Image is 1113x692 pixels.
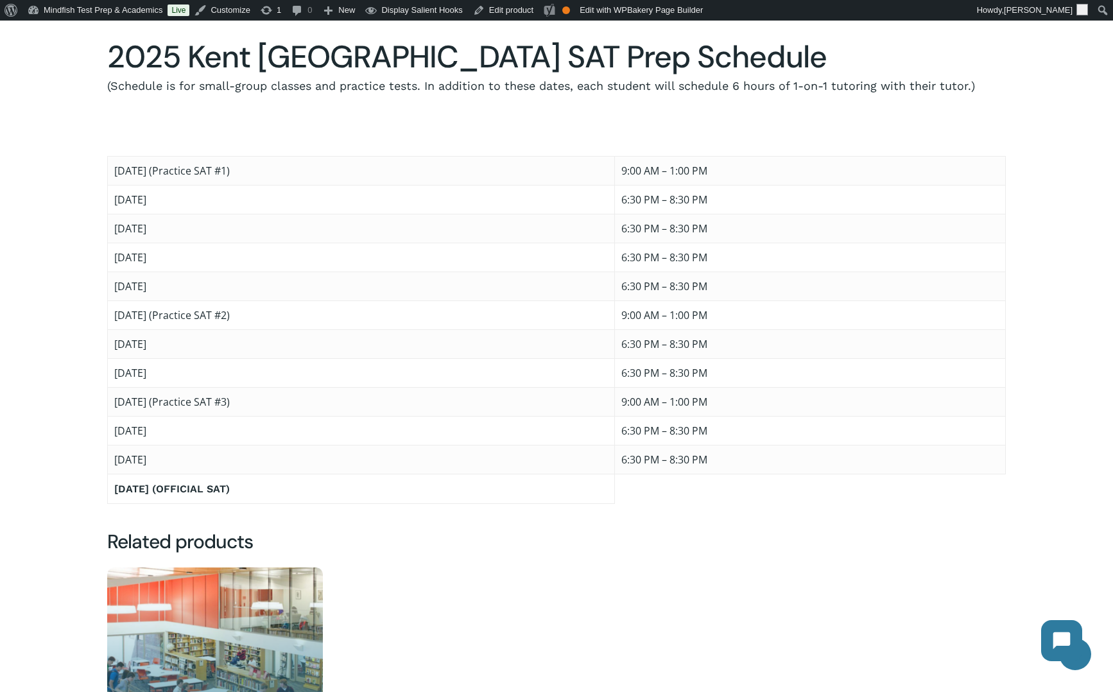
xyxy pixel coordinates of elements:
td: 9:00 AM – 1:00 PM [614,300,1005,329]
a: Live [168,4,189,16]
td: 6:30 PM – 8:30 PM [614,272,1005,300]
td: 6:30 PM – 8:30 PM [614,416,1005,445]
span: [PERSON_NAME] [1004,5,1073,15]
iframe: Chatbot [1028,607,1095,674]
td: [DATE] [108,214,615,243]
td: [DATE] (Practice SAT #3) [108,387,615,416]
td: 6:30 PM – 8:30 PM [614,358,1005,387]
h2: Related products [107,529,1006,555]
div: OK [562,6,570,14]
td: [DATE] (Practice SAT #2) [108,300,615,329]
td: 6:30 PM – 8:30 PM [614,214,1005,243]
p: (Schedule is for small-group classes and practice tests. In addition to these dates, each student... [107,78,1005,94]
td: [DATE] [108,243,615,272]
td: [DATE] [108,329,615,358]
b: [DATE] (OFFICIAL SAT) [114,483,230,495]
td: 9:00 AM – 1:00 PM [614,156,1005,185]
td: 6:30 PM – 8:30 PM [614,243,1005,272]
td: 6:30 PM – 8:30 PM [614,445,1005,474]
td: [DATE] [108,185,615,214]
h2: 2025 Kent [GEOGRAPHIC_DATA] SAT Prep Schedule [107,39,1005,76]
td: 9:00 AM – 1:00 PM [614,387,1005,416]
td: [DATE] [108,358,615,387]
td: 6:30 PM – 8:30 PM [614,185,1005,214]
td: [DATE] (Practice SAT #1) [108,156,615,185]
td: 6:30 PM – 8:30 PM [614,329,1005,358]
td: [DATE] [108,416,615,445]
td: [DATE] [108,445,615,474]
td: [DATE] [108,272,615,300]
